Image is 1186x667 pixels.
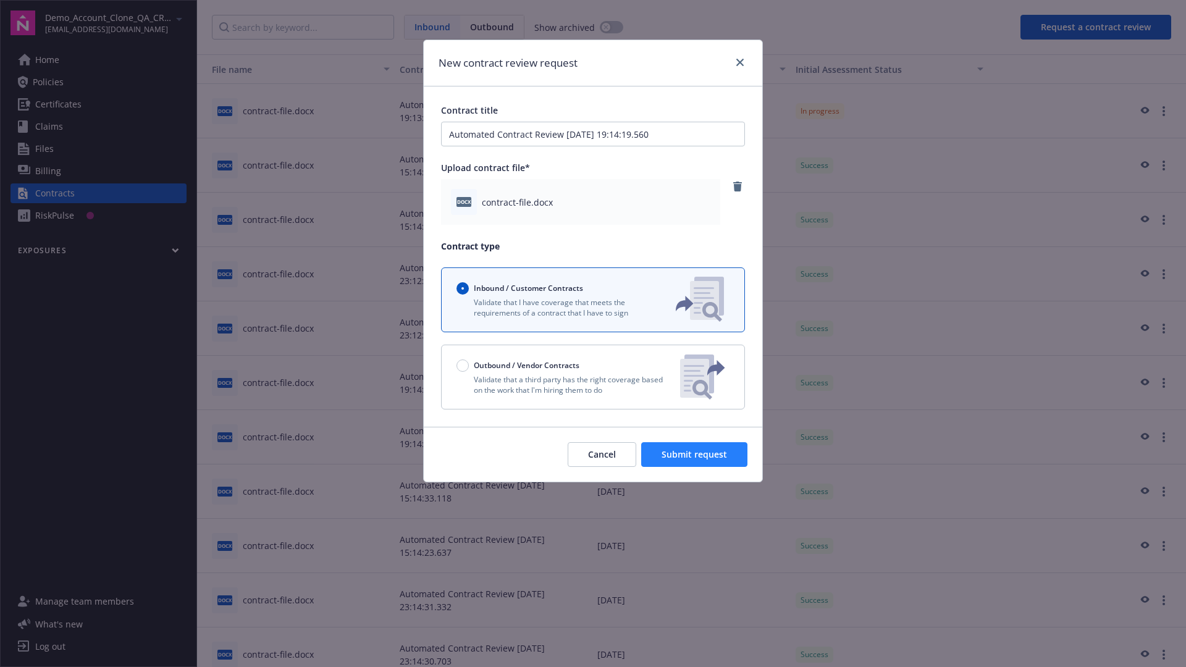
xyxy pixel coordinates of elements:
[441,345,745,409] button: Outbound / Vendor ContractsValidate that a third party has the right coverage based on the work t...
[733,55,747,70] a: close
[456,297,655,318] p: Validate that I have coverage that meets the requirements of a contract that I have to sign
[456,374,670,395] p: Validate that a third party has the right coverage based on the work that I'm hiring them to do
[456,359,469,372] input: Outbound / Vendor Contracts
[588,448,616,460] span: Cancel
[662,448,727,460] span: Submit request
[641,442,747,467] button: Submit request
[730,179,745,194] a: remove
[568,442,636,467] button: Cancel
[474,360,579,371] span: Outbound / Vendor Contracts
[439,55,578,71] h1: New contract review request
[456,197,471,206] span: docx
[441,162,530,174] span: Upload contract file*
[474,283,583,293] span: Inbound / Customer Contracts
[456,282,469,295] input: Inbound / Customer Contracts
[441,267,745,332] button: Inbound / Customer ContractsValidate that I have coverage that meets the requirements of a contra...
[441,240,745,253] p: Contract type
[441,104,498,116] span: Contract title
[482,196,553,209] span: contract-file.docx
[441,122,745,146] input: Enter a title for this contract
